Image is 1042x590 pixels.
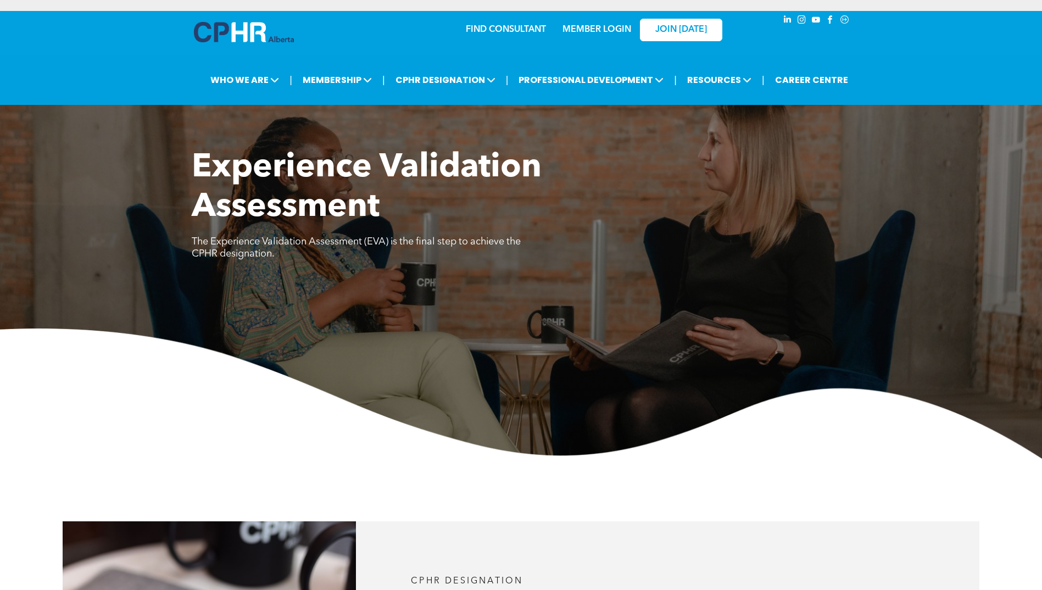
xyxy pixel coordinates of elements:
[684,70,755,90] span: RESOURCES
[810,14,822,29] a: youtube
[782,14,794,29] a: linkedin
[289,69,292,91] li: |
[824,14,837,29] a: facebook
[772,70,851,90] a: CAREER CENTRE
[192,152,542,224] span: Experience Validation Assessment
[796,14,808,29] a: instagram
[562,25,631,34] a: MEMBER LOGIN
[299,70,375,90] span: MEMBERSHIP
[655,25,707,35] span: JOIN [DATE]
[466,25,546,34] a: FIND CONSULTANT
[839,14,851,29] a: Social network
[194,22,294,42] img: A blue and white logo for cp alberta
[192,237,521,259] span: The Experience Validation Assessment (EVA) is the final step to achieve the CPHR designation.
[411,577,523,586] span: CPHR DESIGNATION
[392,70,499,90] span: CPHR DESIGNATION
[674,69,677,91] li: |
[382,69,385,91] li: |
[506,69,509,91] li: |
[207,70,282,90] span: WHO WE ARE
[515,70,667,90] span: PROFESSIONAL DEVELOPMENT
[762,69,765,91] li: |
[640,19,722,41] a: JOIN [DATE]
